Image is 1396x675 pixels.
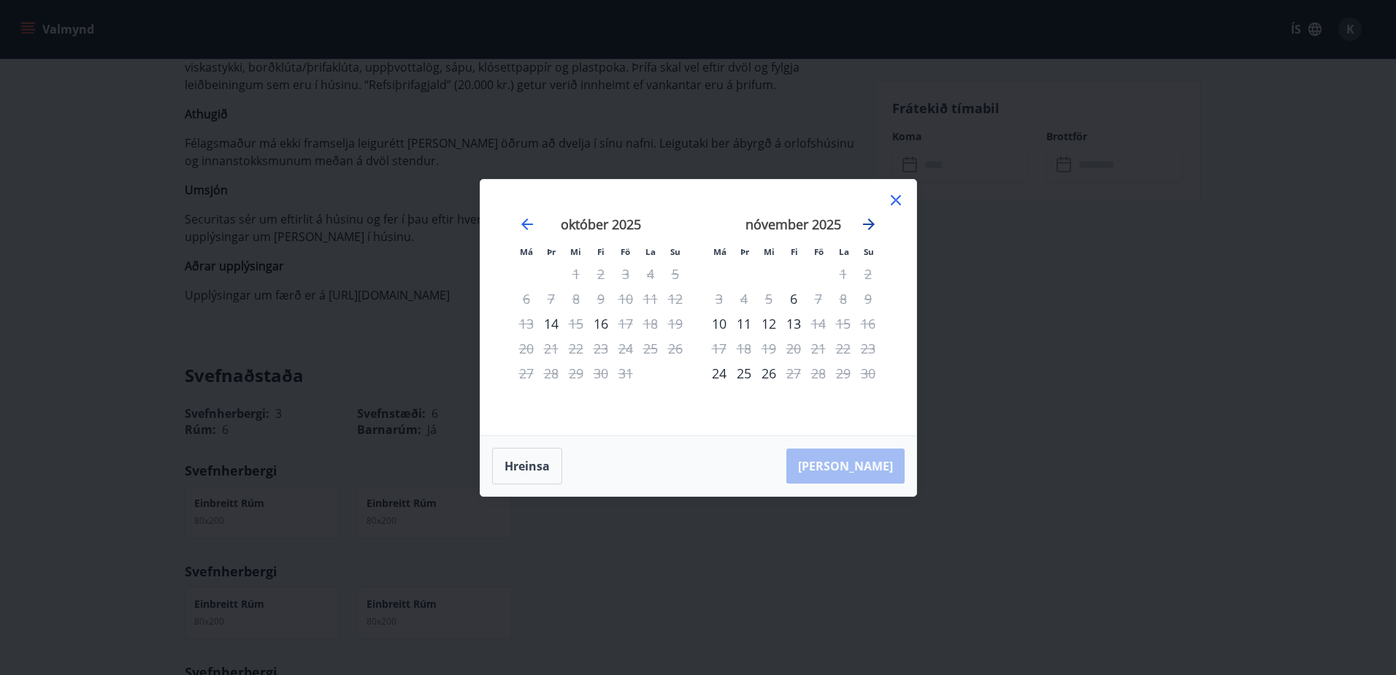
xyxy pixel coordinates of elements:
[588,311,613,336] div: Aðeins innritun í boði
[588,361,613,386] td: Not available. fimmtudagur, 30. október 2025
[781,361,806,386] div: Aðeins útritun í boði
[814,246,824,257] small: Fö
[539,361,564,386] td: Not available. þriðjudagur, 28. október 2025
[613,361,638,386] td: Not available. föstudagur, 31. október 2025
[645,246,656,257] small: La
[613,286,638,311] td: Not available. föstudagur, 10. október 2025
[707,286,732,311] td: Not available. mánudagur, 3. nóvember 2025
[856,336,881,361] td: Not available. sunnudagur, 23. nóvember 2025
[806,286,831,311] div: Aðeins útritun í boði
[638,262,663,286] td: Not available. laugardagur, 4. október 2025
[514,286,539,311] td: Not available. mánudagur, 6. október 2025
[713,246,726,257] small: Má
[597,246,605,257] small: Fi
[856,361,881,386] td: Not available. sunnudagur, 30. nóvember 2025
[564,262,588,286] td: Not available. miðvikudagur, 1. október 2025
[756,336,781,361] td: Not available. miðvikudagur, 19. nóvember 2025
[781,361,806,386] td: Not available. fimmtudagur, 27. nóvember 2025
[732,311,756,336] div: 11
[707,311,732,336] div: Aðeins innritun í boði
[839,246,849,257] small: La
[588,336,613,361] td: Not available. fimmtudagur, 23. október 2025
[781,286,806,311] div: Aðeins innritun í boði
[856,262,881,286] td: Not available. sunnudagur, 2. nóvember 2025
[663,286,688,311] td: Not available. sunnudagur, 12. október 2025
[781,311,806,336] div: 13
[539,336,564,361] td: Not available. þriðjudagur, 21. október 2025
[864,246,874,257] small: Su
[740,246,749,257] small: Þr
[831,336,856,361] td: Not available. laugardagur, 22. nóvember 2025
[732,361,756,386] td: þriðjudagur, 25. nóvember 2025
[781,311,806,336] td: fimmtudagur, 13. nóvember 2025
[670,246,680,257] small: Su
[570,246,581,257] small: Mi
[564,361,588,386] td: Not available. miðvikudagur, 29. október 2025
[831,262,856,286] td: Not available. laugardagur, 1. nóvember 2025
[561,216,641,233] strong: október 2025
[539,311,564,336] div: Aðeins innritun í boði
[514,361,539,386] td: Not available. mánudagur, 27. október 2025
[638,336,663,361] td: Not available. laugardagur, 25. október 2025
[831,311,856,336] td: Not available. laugardagur, 15. nóvember 2025
[806,311,831,336] div: Aðeins útritun í boði
[588,311,613,336] td: fimmtudagur, 16. október 2025
[732,361,756,386] div: 25
[707,336,732,361] td: Not available. mánudagur, 17. nóvember 2025
[564,336,588,361] td: Not available. miðvikudagur, 22. október 2025
[756,311,781,336] div: 12
[806,311,831,336] td: Not available. föstudagur, 14. nóvember 2025
[518,216,536,233] div: Move backward to switch to the previous month.
[588,286,613,311] td: Not available. fimmtudagur, 9. október 2025
[781,286,806,311] td: fimmtudagur, 6. nóvember 2025
[756,361,781,386] div: 26
[756,361,781,386] td: miðvikudagur, 26. nóvember 2025
[588,262,613,286] td: Not available. fimmtudagur, 2. október 2025
[613,336,638,361] td: Not available. föstudagur, 24. október 2025
[564,311,588,336] div: Aðeins útritun í boði
[514,311,539,336] td: Not available. mánudagur, 13. október 2025
[621,246,630,257] small: Fö
[707,361,732,386] td: mánudagur, 24. nóvember 2025
[806,336,831,361] td: Not available. föstudagur, 21. nóvember 2025
[806,361,831,386] td: Not available. föstudagur, 28. nóvember 2025
[492,448,562,484] button: Hreinsa
[764,246,775,257] small: Mi
[756,286,781,311] td: Not available. miðvikudagur, 5. nóvember 2025
[663,262,688,286] td: Not available. sunnudagur, 5. október 2025
[539,286,564,311] td: Not available. þriðjudagur, 7. október 2025
[638,286,663,311] td: Not available. laugardagur, 11. október 2025
[791,246,798,257] small: Fi
[547,246,556,257] small: Þr
[663,336,688,361] td: Not available. sunnudagur, 26. október 2025
[831,286,856,311] td: Not available. laugardagur, 8. nóvember 2025
[781,336,806,361] td: Not available. fimmtudagur, 20. nóvember 2025
[613,311,638,336] td: Not available. föstudagur, 17. október 2025
[806,286,831,311] td: Not available. föstudagur, 7. nóvember 2025
[745,216,841,233] strong: nóvember 2025
[831,361,856,386] td: Not available. laugardagur, 29. nóvember 2025
[732,336,756,361] td: Not available. þriðjudagur, 18. nóvember 2025
[732,311,756,336] td: þriðjudagur, 11. nóvember 2025
[707,311,732,336] td: mánudagur, 10. nóvember 2025
[856,311,881,336] td: Not available. sunnudagur, 16. nóvember 2025
[514,336,539,361] td: Not available. mánudagur, 20. október 2025
[564,286,588,311] td: Not available. miðvikudagur, 8. október 2025
[856,286,881,311] td: Not available. sunnudagur, 9. nóvember 2025
[860,216,878,233] div: Move forward to switch to the next month.
[638,311,663,336] td: Not available. laugardagur, 18. október 2025
[539,311,564,336] td: þriðjudagur, 14. október 2025
[520,246,533,257] small: Má
[498,197,899,418] div: Calendar
[613,311,638,336] div: Aðeins útritun í boði
[756,311,781,336] td: miðvikudagur, 12. nóvember 2025
[707,361,732,386] div: Aðeins innritun í boði
[732,286,756,311] td: Not available. þriðjudagur, 4. nóvember 2025
[613,262,638,286] td: Not available. föstudagur, 3. október 2025
[663,311,688,336] td: Not available. sunnudagur, 19. október 2025
[564,311,588,336] td: Not available. miðvikudagur, 15. október 2025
